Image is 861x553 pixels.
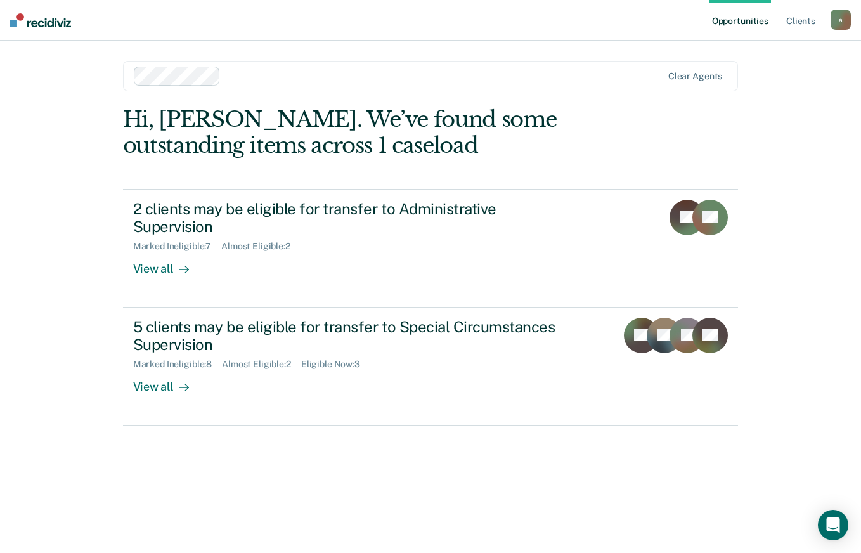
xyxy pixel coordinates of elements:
[123,308,739,426] a: 5 clients may be eligible for transfer to Special Circumstances SupervisionMarked Ineligible:8Alm...
[133,252,204,276] div: View all
[222,359,301,370] div: Almost Eligible : 2
[133,200,578,237] div: 2 clients may be eligible for transfer to Administrative Supervision
[133,318,578,355] div: 5 clients may be eligible for transfer to Special Circumstances Supervision
[133,241,221,252] div: Marked Ineligible : 7
[668,71,722,82] div: Clear agents
[123,189,739,308] a: 2 clients may be eligible for transfer to Administrative SupervisionMarked Ineligible:7Almost Eli...
[10,13,71,27] img: Recidiviz
[133,370,204,394] div: View all
[818,510,848,540] div: Open Intercom Messenger
[133,359,222,370] div: Marked Ineligible : 8
[221,241,301,252] div: Almost Eligible : 2
[831,10,851,30] button: a
[301,359,370,370] div: Eligible Now : 3
[123,107,615,159] div: Hi, [PERSON_NAME]. We’ve found some outstanding items across 1 caseload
